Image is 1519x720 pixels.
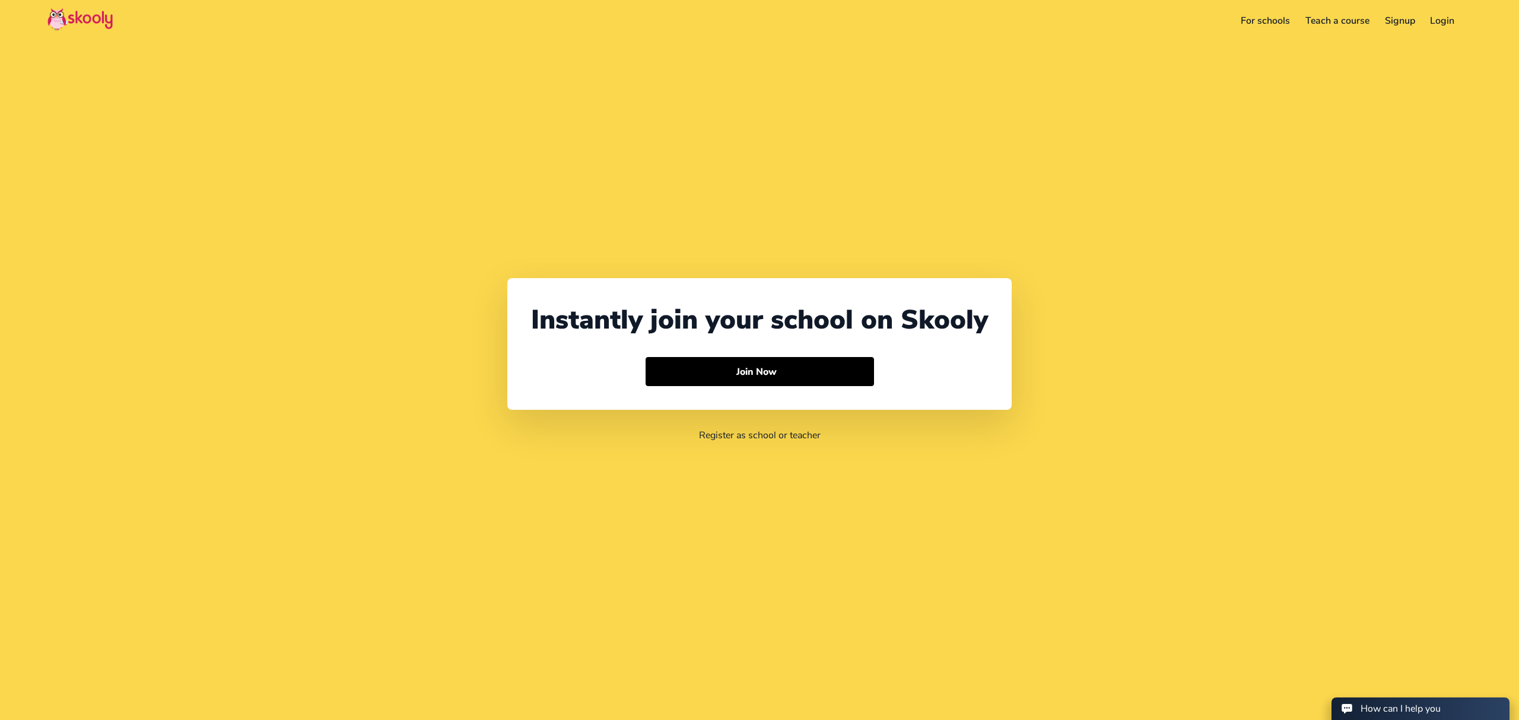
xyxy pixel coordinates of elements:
a: For schools [1234,11,1298,30]
a: Login [1422,11,1462,30]
div: Instantly join your school on Skooly [531,302,988,338]
button: Join Now [646,357,874,387]
img: Skooly [47,8,113,31]
a: Register as school or teacher [699,429,821,442]
a: Signup [1377,11,1423,30]
a: Teach a course [1298,11,1377,30]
